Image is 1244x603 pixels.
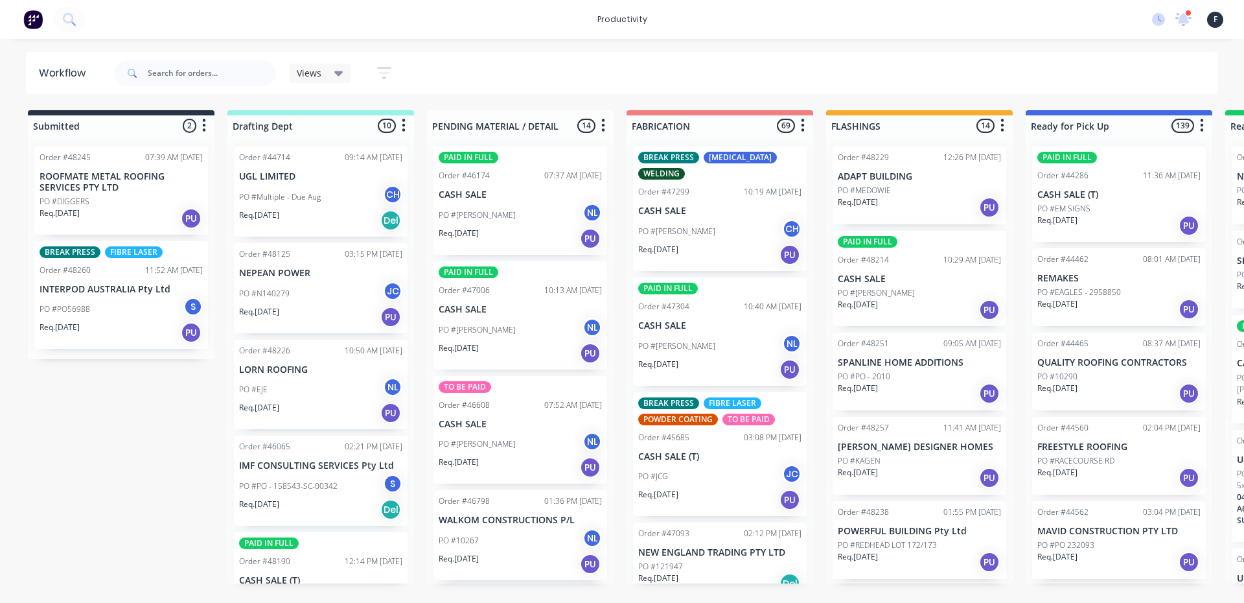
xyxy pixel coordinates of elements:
div: Order #4825109:05 AM [DATE]SPANLINE HOME ADDITIONSPO #PO - 2010Req.[DATE]PU [833,333,1006,410]
div: [MEDICAL_DATA] [704,152,777,163]
p: PO #EJE [239,384,268,396]
p: CASH SALE (T) [1037,189,1201,200]
p: CASH SALE [439,419,602,430]
div: Workflow [39,65,92,81]
div: Order #44286 [1037,170,1088,182]
div: 09:05 AM [DATE] [943,338,1001,349]
p: CASH SALE [838,274,1001,285]
div: 02:21 PM [DATE] [345,441,402,453]
div: NL [582,203,602,222]
div: 10:13 AM [DATE] [544,285,602,296]
div: Order #4822912:26 PM [DATE]ADAPT BUILDINGPO #MEDOWIEReq.[DATE]PU [833,147,1006,224]
p: IMF CONSULTING SERVICES Pty Ltd [239,460,402,471]
p: PO #[PERSON_NAME] [638,340,715,352]
div: Order #4456203:04 PM [DATE]MAVID CONSTRUCTION PTY LTDPO #PO 232093Req.[DATE]PU [1032,501,1206,579]
p: PO #[PERSON_NAME] [838,287,915,299]
div: Order #47006 [439,285,490,296]
p: UGL LIMITED [239,171,402,182]
div: Order #47304 [638,301,689,313]
p: Req. [DATE] [439,553,479,565]
div: 03:08 PM [DATE] [744,432,801,443]
div: NL [582,318,602,337]
div: 10:29 AM [DATE] [943,254,1001,266]
p: REMAKES [1037,273,1201,284]
p: FREESTYLE ROOFING [1037,442,1201,453]
p: POWERFUL BUILDING Pty Ltd [838,526,1001,537]
div: CH [782,219,801,239]
div: Order #48238 [838,506,889,518]
p: Req. [DATE] [239,499,279,510]
div: 11:52 AM [DATE] [145,265,203,276]
p: CASH SALE [439,304,602,315]
div: Order #48245 [40,152,91,163]
div: PU [1179,467,1199,488]
div: Order #44562 [1037,506,1088,518]
div: Order #44714 [239,152,290,163]
div: Order #46608 [439,399,490,411]
p: PO #PO - 158543-SC-00342 [239,480,338,492]
p: LORN ROOFING [239,364,402,375]
p: CASH SALE [439,189,602,200]
div: PU [181,208,202,229]
p: PO #N140279 [239,288,290,300]
div: PAID IN FULL [439,266,498,278]
div: Order #4823801:55 PM [DATE]POWERFUL BUILDING Pty LtdPO #REDHEAD LOT 172/173Req.[DATE]PU [833,501,1006,579]
p: Req. [DATE] [838,196,878,208]
p: Req. [DATE] [439,456,479,468]
div: JC [383,281,402,301]
div: Order #4822610:50 AM [DATE]LORN ROOFINGPO #EJENLReq.[DATE]PU [234,340,408,430]
p: Req. [DATE] [638,489,678,501]
div: TO BE PAID [439,381,491,393]
div: Order #46798 [439,495,490,507]
div: PU [580,554,601,574]
div: 10:40 AM [DATE] [744,301,801,313]
p: PO #PO56988 [40,303,90,315]
div: Del [380,210,401,231]
div: PAID IN FULL [838,236,897,248]
p: PO #[PERSON_NAME] [439,438,516,450]
div: 10:19 AM [DATE] [744,186,801,198]
p: QUALITY ROOFING CONTRACTORS [1037,357,1201,368]
div: PAID IN FULLOrder #4730410:40 AM [DATE]CASH SALEPO #[PERSON_NAME]NLReq.[DATE]PU [633,278,807,386]
p: PO #Multiple - Due Aug [239,191,321,203]
p: Req. [DATE] [1037,383,1077,394]
div: PU [979,552,1000,573]
div: BREAK PRESSFIBRE LASEROrder #4826011:52 AM [DATE]INTERPOD AUSTRALIA Pty LtdPO #PO56988SReq.[DATE]PU [34,241,208,349]
div: PAID IN FULL [1037,152,1097,163]
div: WELDING [638,168,685,180]
p: Req. [DATE] [1037,298,1077,310]
p: PO #10267 [439,535,479,547]
p: NEPEAN POWER [239,268,402,279]
div: 02:04 PM [DATE] [1143,422,1201,434]
span: F [1214,14,1217,25]
div: PU [380,403,401,423]
div: Order #48214 [838,254,889,266]
div: PU [1179,299,1199,320]
p: PO #REDHEAD LOT 172/173 [838,539,937,551]
p: Req. [DATE] [838,551,878,563]
div: Order #48260 [40,265,91,276]
div: PU [1179,552,1199,573]
div: PAID IN FULLOrder #4700610:13 AM [DATE]CASH SALEPO #[PERSON_NAME]NLReq.[DATE]PU [433,261,607,370]
div: 08:37 AM [DATE] [1143,338,1201,349]
span: Views [297,66,321,80]
div: PAID IN FULLOrder #4428611:36 AM [DATE]CASH SALE (T)PO #EM SIGNSReq.[DATE]PU [1032,147,1206,242]
p: ROOFMATE METAL ROOFING SERVICES PTY LTD [40,171,203,193]
p: PO #DIGGERS [40,196,89,207]
p: CASH SALE [638,206,801,217]
p: PO #JCG [638,471,668,482]
div: BREAK PRESS [638,152,699,163]
div: Order #4471409:14 AM [DATE]UGL LIMITEDPO #Multiple - Due AugCHReq.[DATE]Del [234,147,408,237]
div: 01:36 PM [DATE] [544,495,602,507]
div: 07:39 AM [DATE] [145,152,203,163]
div: Order #4824507:39 AM [DATE]ROOFMATE METAL ROOFING SERVICES PTY LTDPO #DIGGERSReq.[DATE]PU [34,147,208,235]
div: Order #47299 [638,186,689,198]
p: CASH SALE (T) [239,575,402,586]
div: 02:12 PM [DATE] [744,528,801,539]
div: PU [181,322,202,343]
div: 09:14 AM [DATE] [345,152,402,163]
div: Order #48229 [838,152,889,163]
p: PO #KAGEN [838,455,881,467]
p: PO #MEDOWIE [838,185,891,196]
p: ADAPT BUILDING [838,171,1001,182]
